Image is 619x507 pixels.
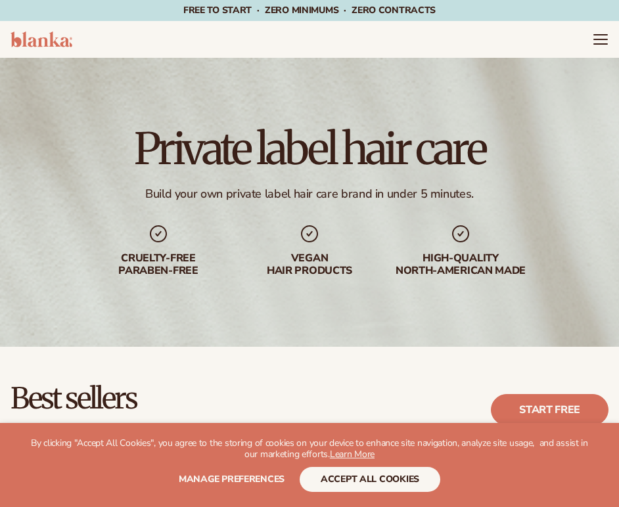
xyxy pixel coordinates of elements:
span: Manage preferences [179,473,285,485]
h2: Best sellers [11,384,445,414]
div: Vegan hair products [244,252,375,277]
div: Private label beauty and hair products to start your beauty and self care line [DATE]. [11,422,445,436]
a: Learn More [330,448,375,460]
div: Build your own private label hair care brand in under 5 minutes. [145,187,474,202]
summary: Menu [593,32,608,47]
span: Free to start · ZERO minimums · ZERO contracts [183,4,436,16]
a: Start free [491,394,608,426]
img: logo [11,32,72,47]
div: High-quality North-american made [395,252,526,277]
button: Manage preferences [179,467,285,492]
div: cruelty-free paraben-free [93,252,224,277]
button: accept all cookies [300,467,440,492]
h1: Private label hair care [134,127,485,171]
p: By clicking "Accept All Cookies", you agree to the storing of cookies on your device to enhance s... [26,438,593,460]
